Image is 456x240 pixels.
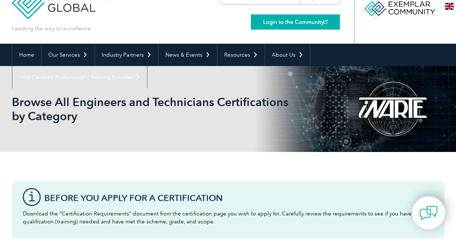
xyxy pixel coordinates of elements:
[12,66,147,88] a: Find Certified Professional / Training Provider
[217,44,265,66] a: Resources
[95,44,158,66] a: Industry Partners
[265,44,310,66] a: About Us
[23,210,434,226] p: Download the “Certification Requirements” document from the certification page you wish to apply ...
[420,204,438,222] img: contact-chat.png
[44,193,434,202] h3: Before You Apply For a Certification
[324,20,328,24] img: open_square.png
[251,14,340,30] a: Login to the Community
[159,44,217,66] a: News & Events
[41,44,94,66] a: Our Services
[12,95,289,123] h1: Browse All Engineers and Technicians Certifications by Category
[12,44,41,66] a: Home
[445,3,454,10] img: en
[12,25,91,32] p: Leading the way to excellence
